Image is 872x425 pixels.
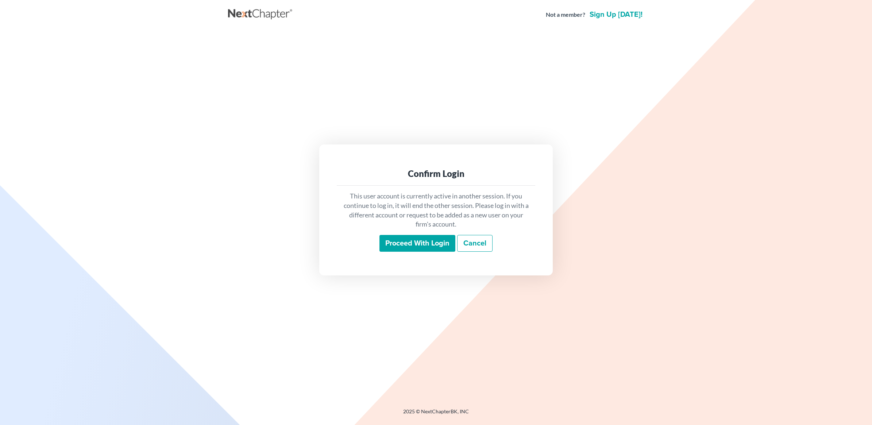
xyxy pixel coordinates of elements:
[546,11,585,19] strong: Not a member?
[457,235,493,252] a: Cancel
[343,192,529,229] p: This user account is currently active in another session. If you continue to log in, it will end ...
[379,235,455,252] input: Proceed with login
[343,168,529,179] div: Confirm Login
[588,11,644,18] a: Sign up [DATE]!
[228,408,644,421] div: 2025 © NextChapterBK, INC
